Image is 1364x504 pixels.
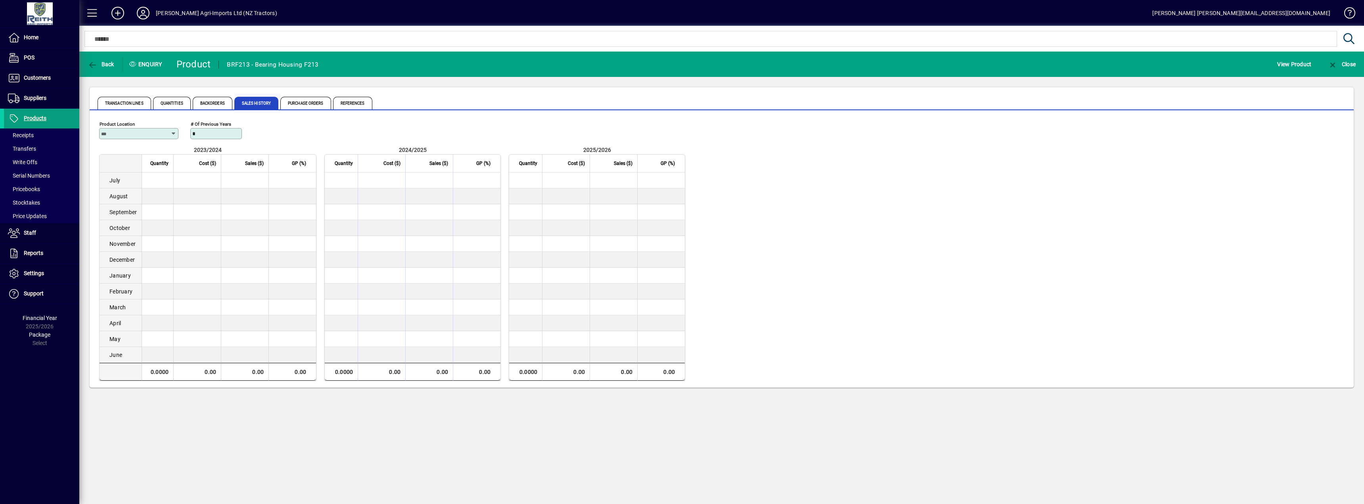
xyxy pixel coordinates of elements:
[325,363,358,381] td: 0.0000
[4,28,79,48] a: Home
[130,6,156,20] button: Profile
[280,97,331,109] span: Purchase Orders
[4,243,79,263] a: Reports
[4,284,79,304] a: Support
[4,223,79,243] a: Staff
[4,88,79,108] a: Suppliers
[24,250,43,256] span: Reports
[24,290,44,297] span: Support
[100,347,142,363] td: June
[292,159,306,168] span: GP (%)
[100,299,142,315] td: March
[8,159,37,165] span: Write Offs
[637,363,685,381] td: 0.00
[399,147,427,153] span: 2024/2025
[8,132,34,138] span: Receipts
[335,159,353,168] span: Quantity
[100,236,142,252] td: November
[4,209,79,223] a: Price Updates
[1338,2,1354,27] a: Knowledge Base
[476,159,490,168] span: GP (%)
[4,264,79,284] a: Settings
[24,95,46,101] span: Suppliers
[4,182,79,196] a: Pricebooks
[1152,7,1330,19] div: [PERSON_NAME] [PERSON_NAME][EMAIL_ADDRESS][DOMAIN_NAME]
[4,48,79,68] a: POS
[100,121,135,127] mat-label: Product Location
[100,204,142,220] td: September
[8,172,50,179] span: Serial Numbers
[24,270,44,276] span: Settings
[509,363,542,381] td: 0.0000
[176,58,211,71] div: Product
[583,147,611,153] span: 2025/2026
[4,128,79,142] a: Receipts
[4,196,79,209] a: Stocktakes
[8,186,40,192] span: Pricebooks
[100,268,142,284] td: January
[156,7,277,19] div: [PERSON_NAME] Agri-Imports Ltd (NZ Tractors)
[199,159,216,168] span: Cost ($)
[193,97,232,109] span: Backorders
[227,58,318,71] div: BRF213 - Bearing Housing F213
[142,363,173,381] td: 0.0000
[8,199,40,206] span: Stocktakes
[4,169,79,182] a: Serial Numbers
[542,363,590,381] td: 0.00
[100,172,142,188] td: July
[1275,57,1313,71] button: View Product
[661,159,675,168] span: GP (%)
[24,230,36,236] span: Staff
[614,159,632,168] span: Sales ($)
[29,332,50,338] span: Package
[405,363,453,381] td: 0.00
[234,97,278,109] span: Sales History
[519,159,537,168] span: Quantity
[333,97,372,109] span: References
[88,61,114,67] span: Back
[100,284,142,299] td: February
[123,58,170,71] div: Enquiry
[1277,58,1311,71] span: View Product
[24,54,34,61] span: POS
[268,363,316,381] td: 0.00
[24,115,46,121] span: Products
[98,97,151,109] span: Transaction Lines
[86,57,116,71] button: Back
[245,159,264,168] span: Sales ($)
[100,188,142,204] td: August
[221,363,268,381] td: 0.00
[429,159,448,168] span: Sales ($)
[100,331,142,347] td: May
[153,97,191,109] span: Quantities
[191,121,231,127] mat-label: # of previous years
[100,252,142,268] td: December
[150,159,169,168] span: Quantity
[173,363,221,381] td: 0.00
[4,142,79,155] a: Transfers
[1326,57,1358,71] button: Close
[79,57,123,71] app-page-header-button: Back
[4,68,79,88] a: Customers
[100,220,142,236] td: October
[1328,61,1356,67] span: Close
[383,159,400,168] span: Cost ($)
[568,159,585,168] span: Cost ($)
[105,6,130,20] button: Add
[453,363,500,381] td: 0.00
[194,147,222,153] span: 2023/2024
[24,34,38,40] span: Home
[8,213,47,219] span: Price Updates
[8,146,36,152] span: Transfers
[100,315,142,331] td: April
[24,75,51,81] span: Customers
[4,155,79,169] a: Write Offs
[358,363,405,381] td: 0.00
[1320,57,1364,71] app-page-header-button: Close enquiry
[23,315,57,321] span: Financial Year
[590,363,637,381] td: 0.00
